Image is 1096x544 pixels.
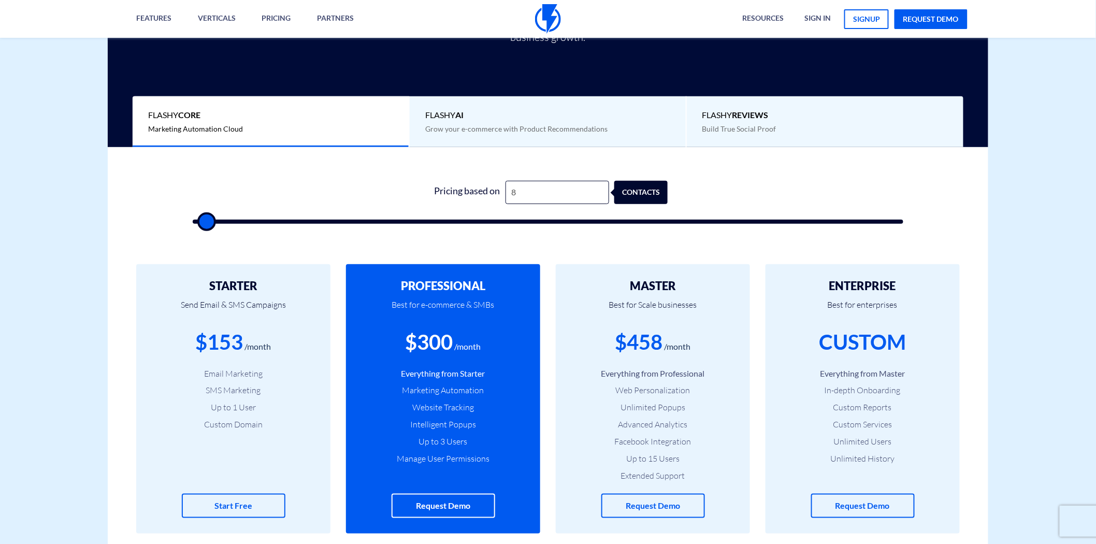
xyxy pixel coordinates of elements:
a: Request Demo [811,494,915,518]
h2: MASTER [571,280,734,292]
span: Build True Social Proof [702,124,776,133]
li: Up to 15 Users [571,453,734,465]
li: Unlimited Popups [571,402,734,413]
li: Marketing Automation [362,384,525,396]
div: $153 [196,327,243,357]
span: Flashy [702,109,948,121]
div: /month [455,341,481,353]
li: Custom Services [781,419,944,431]
div: /month [665,341,691,353]
li: Intelligent Popups [362,419,525,431]
p: Send Email & SMS Campaigns [152,292,315,327]
a: request demo [895,9,968,29]
b: AI [455,110,464,120]
li: Unlimited Users [781,436,944,448]
li: Up to 3 Users [362,436,525,448]
li: SMS Marketing [152,384,315,396]
li: Custom Reports [781,402,944,413]
li: Everything from Professional [571,368,734,380]
div: $458 [615,327,663,357]
h2: STARTER [152,280,315,292]
h2: ENTERPRISE [781,280,944,292]
b: Core [178,110,200,120]
span: Flashy [425,109,670,121]
p: Best for Scale businesses [571,292,734,327]
div: contacts [619,181,673,204]
a: Start Free [182,494,285,518]
li: Extended Support [571,470,734,482]
div: /month [245,341,271,353]
li: Website Tracking [362,402,525,413]
li: Everything from Starter [362,368,525,380]
a: signup [844,9,889,29]
li: Unlimited History [781,453,944,465]
div: $300 [406,327,453,357]
li: Up to 1 User [152,402,315,413]
li: In-depth Onboarding [781,384,944,396]
li: Everything from Master [781,368,944,380]
li: Email Marketing [152,368,315,380]
li: Manage User Permissions [362,453,525,465]
b: REVIEWS [732,110,769,120]
h2: PROFESSIONAL [362,280,525,292]
span: Flashy [148,109,393,121]
p: Best for enterprises [781,292,944,327]
a: Request Demo [392,494,495,518]
li: Custom Domain [152,419,315,431]
span: Marketing Automation Cloud [148,124,243,133]
li: Facebook Integration [571,436,734,448]
li: Advanced Analytics [571,419,734,431]
p: Best for e-commerce & SMBs [362,292,525,327]
div: Pricing based on [428,181,506,204]
div: CUSTOM [819,327,906,357]
a: Request Demo [601,494,705,518]
span: Grow your e-commerce with Product Recommendations [425,124,608,133]
li: Web Personalization [571,384,734,396]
